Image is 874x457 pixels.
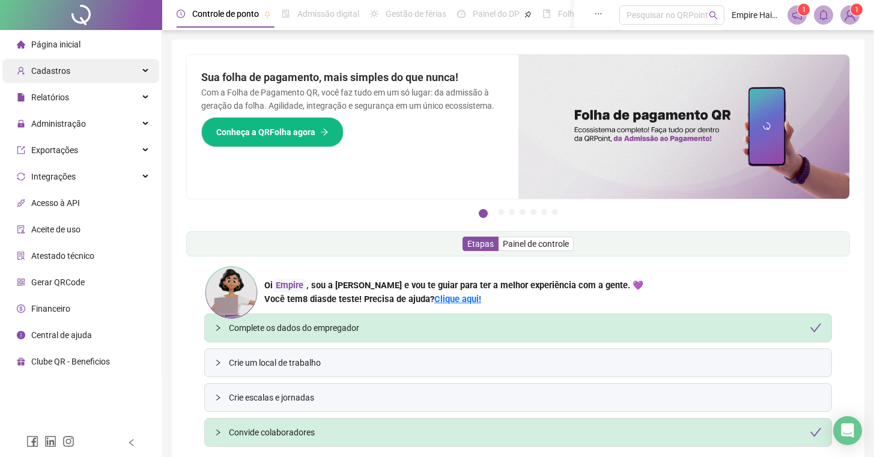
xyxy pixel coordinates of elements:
span: dollar [17,304,25,313]
span: Painel do DP [473,9,520,19]
span: Controle de ponto [192,9,259,19]
span: dashboard [457,10,466,18]
span: check [810,322,822,334]
span: sync [17,172,25,181]
span: clock-circle [177,10,185,18]
span: api [17,199,25,207]
span: Clube QR - Beneficios [31,357,110,366]
span: pushpin [264,11,271,18]
div: Convide colaboradores [229,426,822,439]
span: de teste! Precisa de ajuda? [327,294,434,304]
span: search [709,11,718,20]
span: 1 [855,5,859,14]
span: Acesso à API [31,198,80,208]
span: audit [17,225,25,234]
span: Relatórios [31,92,69,102]
span: bell [818,10,829,20]
span: file [17,93,25,101]
span: Administração [31,119,86,129]
span: Você tem [264,294,303,304]
img: ana-icon.cad42e3e8b8746aecfa2.png [204,265,258,319]
span: export [17,146,25,154]
span: qrcode [17,278,25,286]
span: collapsed [214,429,222,436]
button: 7 [552,209,558,215]
span: Exportações [31,145,78,155]
div: Crie um local de trabalho [205,349,831,377]
a: Clique aqui! [434,294,481,304]
span: check [810,426,822,438]
span: sun [370,10,378,18]
span: Conheça a QRFolha agora [216,126,315,139]
button: 6 [541,209,547,215]
span: solution [17,252,25,260]
div: Crie escalas e jornadas [205,384,831,411]
span: Central de ajuda [31,330,92,340]
sup: Atualize o seu contato no menu Meus Dados [851,4,863,16]
div: Complete os dados do empregadorcheck [205,314,831,342]
span: Cadastros [31,66,70,76]
span: linkedin [44,435,56,447]
button: 5 [530,209,536,215]
span: 8 [303,294,327,304]
span: gift [17,357,25,366]
span: Integrações [31,172,76,181]
h2: Sua folha de pagamento, mais simples do que nunca! [201,69,504,86]
span: Gerar QRCode [31,277,85,287]
span: collapsed [214,324,222,331]
span: Empire Hair Concept [732,8,780,22]
span: instagram [62,435,74,447]
div: Empire [273,279,306,292]
span: Gestão de férias [386,9,446,19]
span: ellipsis [594,10,602,18]
span: lock [17,120,25,128]
span: pushpin [524,11,532,18]
span: Financeiro [31,304,70,313]
p: Com a Folha de Pagamento QR, você faz tudo em um só lugar: da admissão à geração da folha. Agilid... [201,86,504,112]
span: facebook [26,435,38,447]
span: user-add [17,67,25,75]
span: notification [792,10,803,20]
span: Página inicial [31,40,80,49]
div: Oi , sou a [PERSON_NAME] e vou te guiar para ter a melhor experiência com a gente. 💜 [264,279,643,292]
sup: 1 [798,4,810,16]
span: info-circle [17,331,25,339]
span: collapsed [214,394,222,401]
span: file-done [282,10,290,18]
button: Conheça a QRFolha agora [201,117,344,147]
span: Crie escalas e jornadas [229,391,822,404]
span: Atestado técnico [31,251,94,261]
span: Folha de pagamento [558,9,635,19]
div: Complete os dados do empregador [229,321,822,334]
span: arrow-right [320,128,329,136]
button: 2 [498,209,504,215]
div: Open Intercom Messenger [833,416,862,445]
img: banner%2F8d14a306-6205-4263-8e5b-06e9a85ad873.png [518,55,850,199]
span: dias [310,294,327,304]
img: 94424 [841,6,859,24]
span: Crie um local de trabalho [229,356,822,369]
button: 4 [520,209,526,215]
span: Painel de controle [503,239,569,249]
span: book [542,10,551,18]
button: 3 [509,209,515,215]
span: Admissão digital [297,9,359,19]
span: left [127,438,136,447]
span: Aceite de uso [31,225,80,234]
span: home [17,40,25,49]
span: collapsed [214,359,222,366]
span: Etapas [467,239,494,249]
div: Convide colaboradorescheck [205,419,831,446]
button: 1 [479,209,488,218]
span: 1 [802,5,806,14]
